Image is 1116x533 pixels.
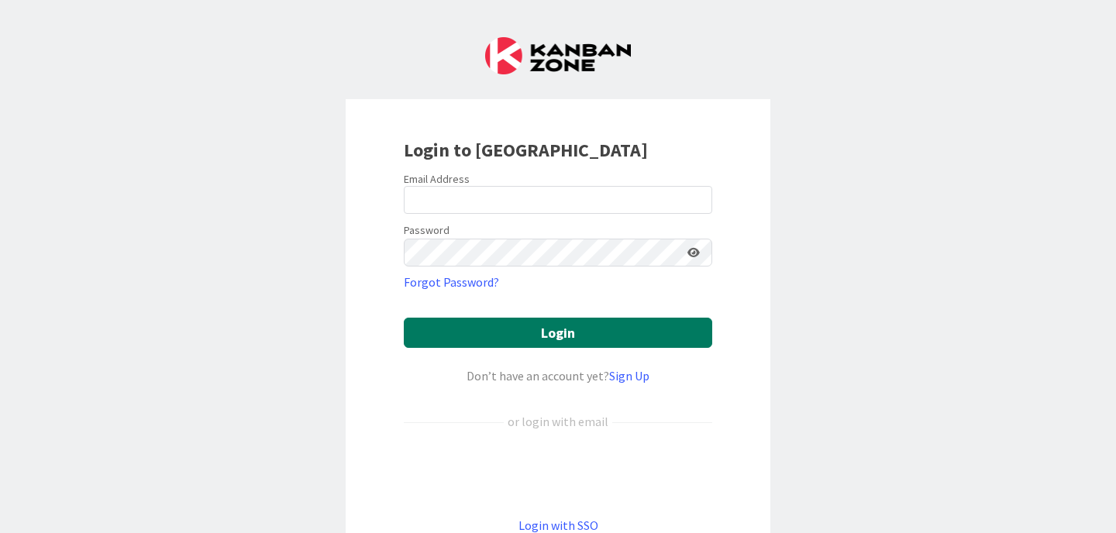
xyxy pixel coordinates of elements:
[404,273,499,291] a: Forgot Password?
[504,412,612,431] div: or login with email
[404,318,712,348] button: Login
[396,456,720,490] iframe: Sign in with Google Button
[404,172,470,186] label: Email Address
[404,138,648,162] b: Login to [GEOGRAPHIC_DATA]
[404,366,712,385] div: Don’t have an account yet?
[518,518,598,533] a: Login with SSO
[609,368,649,383] a: Sign Up
[404,222,449,239] label: Password
[485,37,631,74] img: Kanban Zone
